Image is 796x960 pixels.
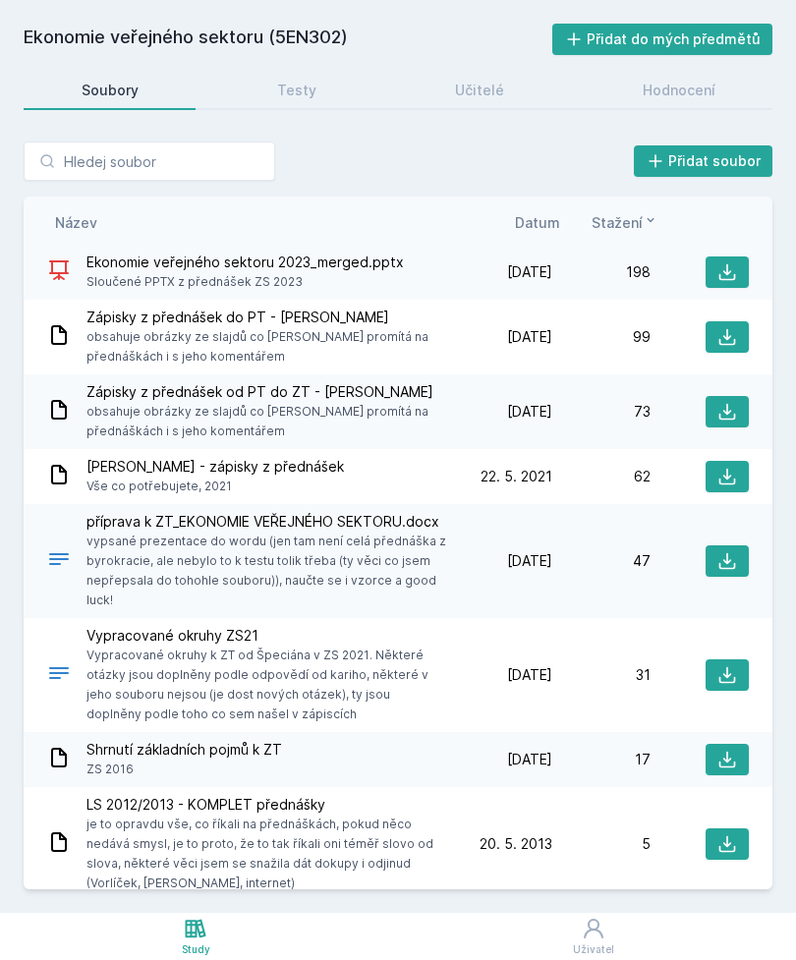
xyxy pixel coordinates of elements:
div: 5 [552,834,651,854]
a: Soubory [24,71,196,110]
span: LS 2012/2013 - KOMPLET přednášky [86,795,446,815]
span: vypsané prezentace do wordu (jen tam není celá přednáška z byrokracie, ale nebylo to k testu toli... [86,532,446,610]
div: 47 [552,551,651,571]
span: Ekonomie veřejného sektoru 2023_merged.pptx [86,253,404,272]
span: Shrnutí základních pojmů k ZT [86,740,282,760]
span: obsahuje obrázky ze slajdů co [PERSON_NAME] promítá na přednáškách i s jeho komentářem [86,327,446,367]
div: Uživatel [573,942,614,957]
span: příprava k ZT_EKONOMIE VEŘEJNÉHO SEKTORU.docx [86,512,446,532]
div: DOCX [47,547,71,576]
div: 99 [552,327,651,347]
div: 73 [552,402,651,422]
span: [PERSON_NAME] - zápisky z přednášek [86,457,344,477]
a: Testy [219,71,373,110]
span: [DATE] [507,402,552,422]
span: Vypracované okruhy k ZT od Špeciána v ZS 2021. Některé otázky jsou doplněny podle odpovědí od kar... [86,646,446,724]
div: 17 [552,750,651,769]
button: Přidat do mých předmětů [552,24,773,55]
span: [DATE] [507,551,552,571]
button: Stažení [592,212,658,233]
div: 31 [552,665,651,685]
div: .PDF [47,661,71,690]
div: 62 [552,467,651,486]
button: Přidat soubor [634,145,773,177]
span: obsahuje obrázky ze slajdů co [PERSON_NAME] promítá na přednáškách i s jeho komentářem [86,402,446,441]
button: Název [55,212,97,233]
span: [DATE] [507,327,552,347]
span: Zápisky z přednášek od PT do ZT - [PERSON_NAME] [86,382,446,402]
span: 20. 5. 2013 [480,834,552,854]
span: je to opravdu vše, co říkali na přednáškách, pokud něco nedává smysl, je to proto, že to tak říka... [86,815,446,893]
span: [DATE] [507,750,552,769]
div: 198 [552,262,651,282]
span: Sloučené PPTX z přednášek ZS 2023 [86,272,404,292]
div: PPTX [47,258,71,287]
h2: Ekonomie veřejného sektoru (5EN302) [24,24,552,55]
span: Zápisky z přednášek do PT - [PERSON_NAME] [86,308,446,327]
div: Study [182,942,210,957]
div: Soubory [82,81,139,100]
span: [DATE] [507,665,552,685]
span: Stažení [592,212,643,233]
div: Hodnocení [643,81,715,100]
div: Testy [277,81,316,100]
span: [DATE] [507,262,552,282]
span: Vypracované okruhy ZS21 [86,626,446,646]
a: Hodnocení [585,71,772,110]
button: Datum [515,212,560,233]
div: Učitelé [455,81,504,100]
a: Učitelé [397,71,561,110]
span: ZS 2016 [86,760,282,779]
span: 22. 5. 2021 [481,467,552,486]
input: Hledej soubor [24,141,275,181]
span: Vše co potřebujete, 2021 [86,477,344,496]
